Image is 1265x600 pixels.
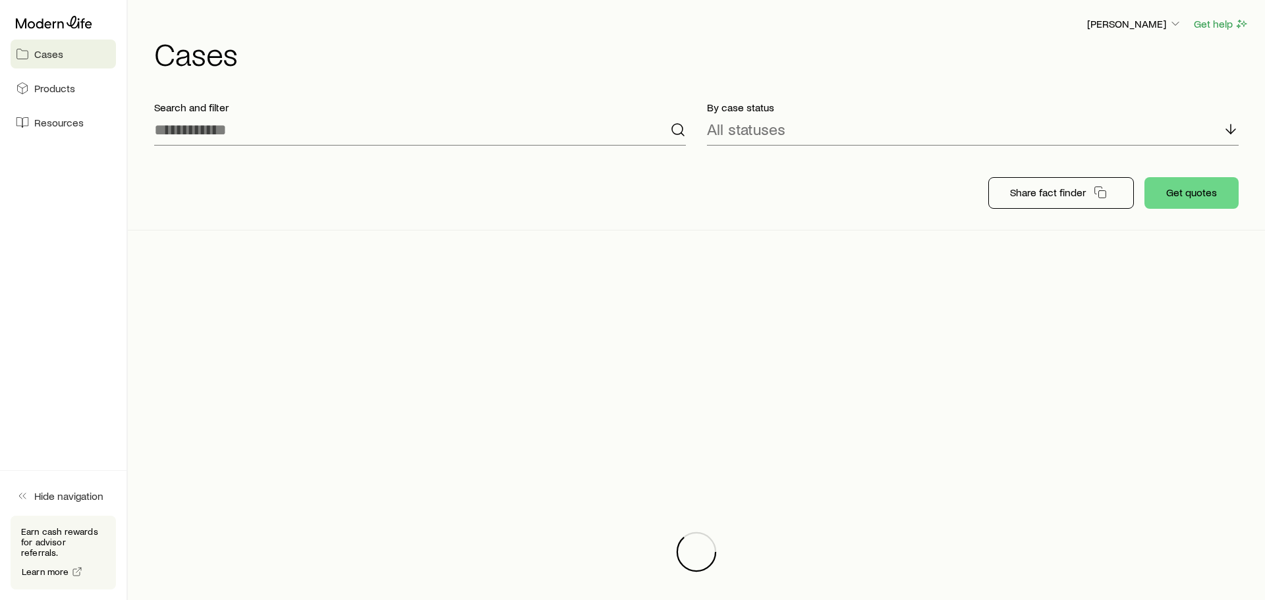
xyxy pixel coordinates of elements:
p: Share fact finder [1010,186,1086,199]
p: Search and filter [154,101,686,114]
a: Cases [11,40,116,68]
p: [PERSON_NAME] [1087,17,1182,30]
p: All statuses [707,120,785,138]
span: Products [34,82,75,95]
button: Share fact finder [988,177,1134,209]
span: Cases [34,47,63,61]
span: Resources [34,116,84,129]
button: Get quotes [1144,177,1239,209]
button: Get help [1193,16,1249,32]
a: Products [11,74,116,103]
button: Hide navigation [11,481,116,510]
button: [PERSON_NAME] [1086,16,1183,32]
span: Learn more [22,567,69,576]
div: Earn cash rewards for advisor referrals.Learn more [11,516,116,589]
p: Earn cash rewards for advisor referrals. [21,526,105,558]
h1: Cases [154,38,1249,69]
span: Hide navigation [34,489,103,503]
a: Resources [11,108,116,137]
p: By case status [707,101,1239,114]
